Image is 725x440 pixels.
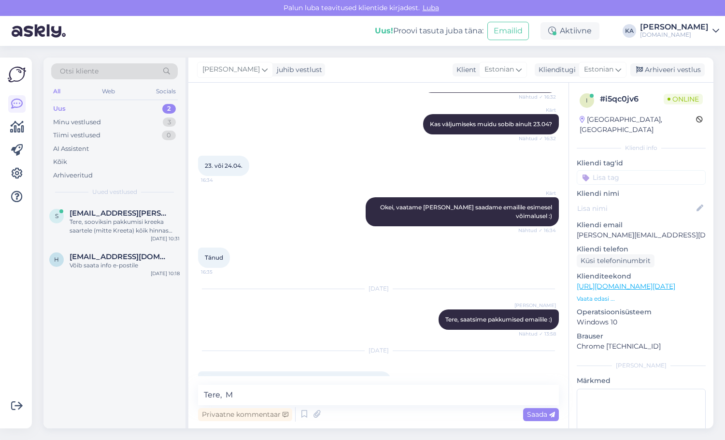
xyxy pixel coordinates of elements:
span: Kas väljumiseks muidu sobib ainult 23.04? [430,120,552,128]
div: Tere, sooviksin pakkumisi kreeka saartele (mitte Kreeta) kõik hinnas soovitavalt 5 tärni, võib ka... [70,218,180,235]
span: Uued vestlused [92,188,137,196]
b: Uus! [375,26,393,35]
div: 2 [162,104,176,114]
div: [DATE] [198,284,559,293]
div: Kõik [53,157,67,167]
div: Minu vestlused [53,117,101,127]
span: silja.shonija@gmail.com [70,209,170,218]
span: 16:35 [201,268,237,276]
div: [DATE] 10:31 [151,235,180,242]
span: i [586,97,588,104]
div: [PERSON_NAME] [577,361,706,370]
span: s [55,212,58,220]
span: Tänud [205,254,223,261]
p: Vaata edasi ... [577,294,706,303]
div: [DOMAIN_NAME] [640,31,709,39]
span: Online [664,94,703,104]
div: All [51,85,62,98]
p: Brauser [577,331,706,341]
div: Klient [453,65,476,75]
a: [URL][DOMAIN_NAME][DATE] [577,282,675,291]
div: Võib saata info e-postile [70,261,180,270]
div: # i5qc0jv6 [600,93,664,105]
p: Kliendi telefon [577,244,706,254]
span: 16:34 [201,176,237,184]
span: hevelin.poder@gmail.com [70,252,170,261]
div: Privaatne kommentaar [198,408,292,421]
div: Proovi tasuta juba täna: [375,25,483,37]
span: Estonian [484,64,514,75]
span: h [54,256,59,263]
p: Kliendi email [577,220,706,230]
p: Märkmed [577,376,706,386]
div: Küsi telefoninumbrit [577,254,654,267]
p: Chrome [TECHNICAL_ID] [577,341,706,352]
p: Klienditeekond [577,271,706,281]
div: Kliendi info [577,144,706,152]
p: Kliendi nimi [577,189,706,199]
input: Lisa nimi [577,203,695,214]
div: Klienditugi [535,65,576,75]
div: [DATE] [198,346,559,355]
span: Kärt [520,106,556,114]
div: Web [100,85,117,98]
div: KA [623,24,636,38]
div: 3 [163,117,176,127]
button: Emailid [487,22,529,40]
span: Nähtud ✓ 16:32 [519,93,556,101]
div: [DATE] 10:18 [151,270,180,277]
div: 0 [162,131,176,140]
div: Uus [53,104,66,114]
span: Tere, saatsime pakkumised emailile :) [445,316,552,323]
span: [PERSON_NAME] [514,302,556,309]
span: Saada [527,410,555,419]
div: juhib vestlust [273,65,322,75]
img: Askly Logo [8,65,26,84]
span: Luba [420,3,442,12]
p: [PERSON_NAME][EMAIL_ADDRESS][DOMAIN_NAME] [577,230,706,240]
span: Kärt [520,190,556,197]
span: Okei, vaatame [PERSON_NAME] saadame emailile esimesel võimalusel :) [380,204,554,220]
span: Estonian [584,64,613,75]
div: Arhiveeritud [53,171,93,180]
textarea: Tere, M [198,385,559,405]
span: [PERSON_NAME] [202,64,260,75]
div: Aktiivne [540,22,599,40]
span: Otsi kliente [60,66,99,76]
input: Lisa tag [577,170,706,185]
span: Nähtud ✓ 13:58 [519,330,556,337]
p: Operatsioonisüsteem [577,307,706,317]
p: Kliendi tag'id [577,158,706,168]
div: [PERSON_NAME] [640,23,709,31]
div: Arhiveeri vestlus [630,63,705,76]
a: [PERSON_NAME][DOMAIN_NAME] [640,23,719,39]
div: Socials [154,85,178,98]
p: Windows 10 [577,317,706,327]
span: Nähtud ✓ 16:34 [518,227,556,234]
span: Nähtud ✓ 16:32 [519,135,556,142]
div: AI Assistent [53,144,89,154]
div: Tiimi vestlused [53,131,100,140]
span: 23. või 24.04. [205,162,242,169]
div: [GEOGRAPHIC_DATA], [GEOGRAPHIC_DATA] [580,115,696,135]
